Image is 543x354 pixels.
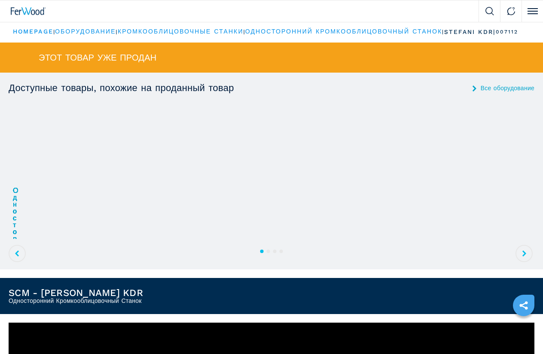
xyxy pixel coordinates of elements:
img: Search [485,7,494,15]
span: | [116,29,117,35]
span: Этот товар уже продан [39,53,156,62]
button: Click to toggle menu [522,0,543,22]
iframe: Chat [506,315,537,348]
img: Contact us [507,7,515,15]
h1: SCM - [PERSON_NAME] KDR [9,288,143,298]
img: Ferwood [11,7,46,15]
button: 4 [279,250,283,253]
span: | [53,29,55,35]
a: односторонний кромкооблицовочный станок [245,28,442,35]
a: кромкооблицовочные станки [118,28,243,35]
button: 2 [267,250,270,253]
a: оборудование [55,28,116,35]
p: stefani kdr | [444,28,496,37]
a: Все оборудование [481,85,534,91]
h2: Односторонний Кромкооблицовочный Станок [9,298,143,304]
span: | [243,29,245,35]
a: sharethis [513,295,534,316]
button: 3 [273,250,276,253]
span: | [442,29,444,35]
p: 007112 [496,28,518,36]
a: HOMEPAGE [13,28,53,35]
button: 1 [260,250,264,253]
h3: Доступные товары, похожие на проданный товар [9,83,234,93]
